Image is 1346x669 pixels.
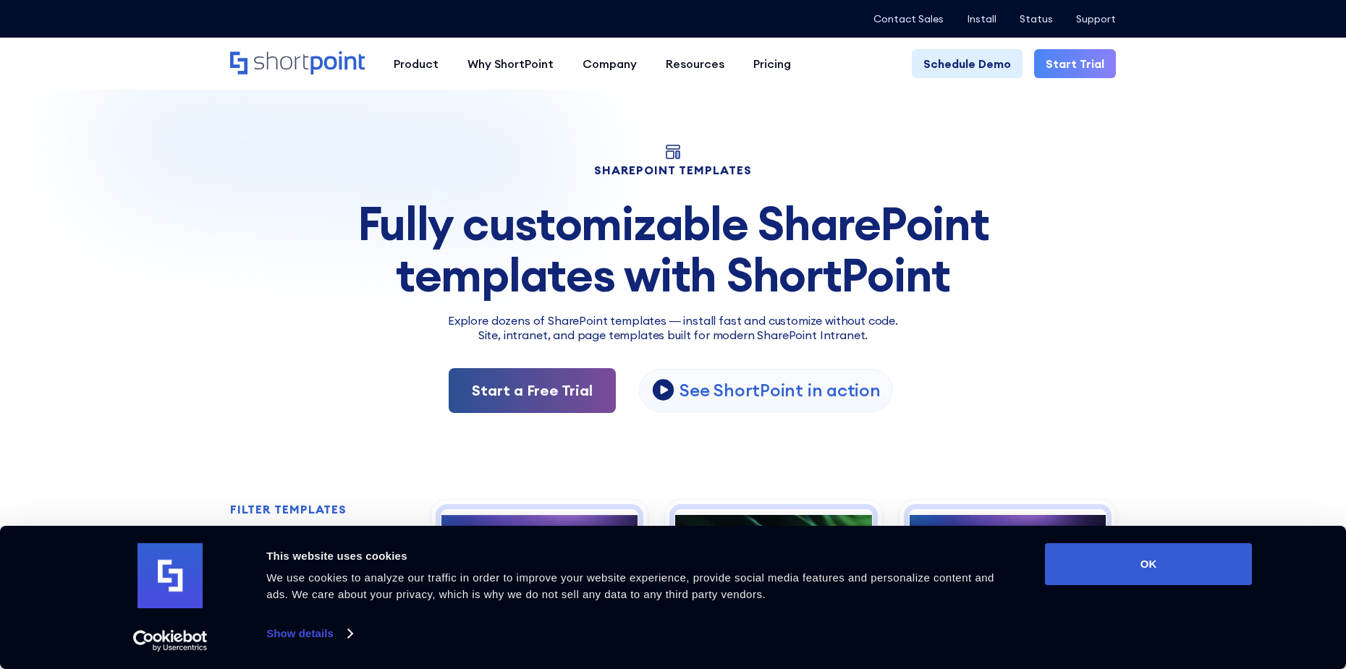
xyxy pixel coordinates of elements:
[1076,13,1116,25] a: Support
[739,49,805,78] a: Pricing
[266,547,1012,565] div: This website uses cookies
[230,312,1116,329] p: Explore dozens of SharePoint templates — install fast and customize without code.
[680,379,880,401] p: See ShortPoint in action
[394,55,439,72] div: Product
[379,49,453,78] a: Product
[651,49,739,78] a: Resources
[873,13,944,25] a: Contact Sales
[266,571,994,600] span: We use cookies to analyze our traffic in order to improve your website experience, provide social...
[137,543,203,608] img: logo
[230,329,1116,342] h2: Site, intranet, and page templates built for modern SharePoint Intranet.
[967,13,996,25] a: Install
[639,369,892,412] a: open lightbox
[230,503,347,515] div: FILTER TEMPLATES
[453,49,568,78] a: Why ShortPoint
[568,49,651,78] a: Company
[266,623,352,644] a: Show details
[1045,543,1252,585] button: OK
[107,630,234,652] a: Usercentrics Cookiebot - opens in a new window
[666,55,724,72] div: Resources
[230,198,1116,300] div: Fully customizable SharePoint templates with ShortPoint
[674,509,872,657] img: Intranet Layout 6 – SharePoint Homepage Design: Personalized intranet homepage for search, news, ...
[230,165,1116,175] h1: SHAREPOINT TEMPLATES
[1034,49,1116,78] a: Start Trial
[441,509,638,657] img: Intranet Layout 2 – SharePoint Homepage Design: Modern homepage for news, tools, people, and events.
[449,368,616,413] a: Start a Free Trial
[467,55,554,72] div: Why ShortPoint
[230,51,365,76] a: Home
[1020,13,1053,25] a: Status
[909,509,1106,657] img: Team Hub 4 – SharePoint Employee Portal Template: Employee portal for people, calendar, skills, a...
[583,55,637,72] div: Company
[753,55,791,72] div: Pricing
[912,49,1023,78] a: Schedule Demo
